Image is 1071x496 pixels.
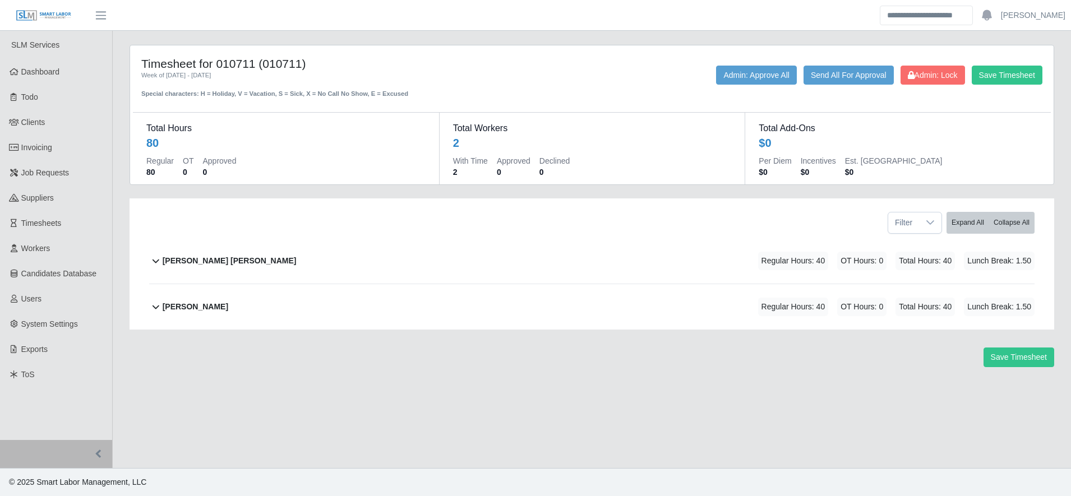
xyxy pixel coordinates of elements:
[947,212,989,234] button: Expand All
[21,168,70,177] span: Job Requests
[16,10,72,22] img: SLM Logo
[964,252,1035,270] span: Lunch Break: 1.50
[972,66,1042,85] button: Save Timesheet
[895,252,955,270] span: Total Hours: 40
[146,155,174,166] dt: Regular
[21,143,52,152] span: Invoicing
[21,67,60,76] span: Dashboard
[989,212,1035,234] button: Collapse All
[141,57,507,71] h4: Timesheet for 010711 (010711)
[146,166,174,178] dd: 80
[947,212,1035,234] div: bulk actions
[11,40,59,49] span: SLM Services
[149,238,1035,284] button: [PERSON_NAME] [PERSON_NAME] Regular Hours: 40 OT Hours: 0 Total Hours: 40 Lunch Break: 1.50
[895,298,955,316] span: Total Hours: 40
[845,155,943,166] dt: Est. [GEOGRAPHIC_DATA]
[202,166,236,178] dd: 0
[801,155,836,166] dt: Incentives
[716,66,797,85] button: Admin: Approve All
[21,118,45,127] span: Clients
[183,155,193,166] dt: OT
[984,347,1054,367] button: Save Timesheet
[21,370,35,379] span: ToS
[453,166,488,178] dd: 2
[801,166,836,178] dd: $0
[183,166,193,178] dd: 0
[146,122,426,135] dt: Total Hours
[880,6,973,25] input: Search
[901,66,965,85] button: Admin: Lock
[539,155,570,166] dt: Declined
[21,244,50,253] span: Workers
[21,92,38,101] span: Todo
[163,301,228,313] b: [PERSON_NAME]
[21,219,62,228] span: Timesheets
[149,284,1035,330] button: [PERSON_NAME] Regular Hours: 40 OT Hours: 0 Total Hours: 40 Lunch Break: 1.50
[453,155,488,166] dt: With Time
[453,122,732,135] dt: Total Workers
[141,80,507,99] div: Special characters: H = Holiday, V = Vacation, S = Sick, X = No Call No Show, E = Excused
[837,252,887,270] span: OT Hours: 0
[759,135,771,151] div: $0
[21,193,54,202] span: Suppliers
[845,166,943,178] dd: $0
[908,71,958,80] span: Admin: Lock
[759,122,1037,135] dt: Total Add-Ons
[758,298,829,316] span: Regular Hours: 40
[9,478,146,486] span: © 2025 Smart Labor Management, LLC
[146,135,159,151] div: 80
[758,252,829,270] span: Regular Hours: 40
[21,269,97,278] span: Candidates Database
[453,135,459,151] div: 2
[202,155,236,166] dt: Approved
[539,166,570,178] dd: 0
[888,212,919,233] span: Filter
[497,155,530,166] dt: Approved
[837,298,887,316] span: OT Hours: 0
[759,166,791,178] dd: $0
[804,66,894,85] button: Send All For Approval
[21,345,48,354] span: Exports
[163,255,297,267] b: [PERSON_NAME] [PERSON_NAME]
[964,298,1035,316] span: Lunch Break: 1.50
[21,319,78,328] span: System Settings
[1001,10,1065,21] a: [PERSON_NAME]
[497,166,530,178] dd: 0
[21,294,42,303] span: Users
[759,155,791,166] dt: Per Diem
[141,71,507,80] div: Week of [DATE] - [DATE]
